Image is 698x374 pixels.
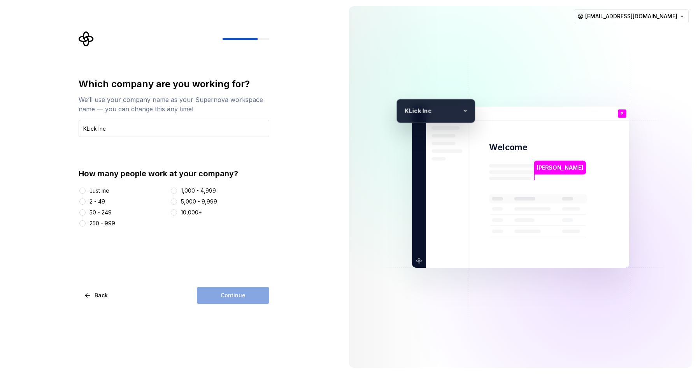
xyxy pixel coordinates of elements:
[79,78,269,90] div: Which company are you working for?
[574,9,689,23] button: [EMAIL_ADDRESS][DOMAIN_NAME]
[95,291,108,299] span: Back
[79,31,94,47] svg: Supernova Logo
[89,187,109,195] div: Just me
[79,287,114,304] button: Back
[537,163,583,172] p: [PERSON_NAME]
[79,95,269,114] div: We’ll use your company name as your Supernova workspace name — you can change this any time!
[181,187,216,195] div: 1,000 - 4,999
[181,198,217,205] div: 5,000 - 9,999
[79,120,269,137] input: Company name
[409,106,459,116] p: Lick Inc
[585,12,677,20] span: [EMAIL_ADDRESS][DOMAIN_NAME]
[489,142,527,153] p: Welcome
[89,219,115,227] div: 250 - 999
[400,106,409,116] p: K
[79,168,269,179] div: How many people work at your company?
[89,209,112,216] div: 50 - 249
[621,111,623,116] p: P
[181,209,202,216] div: 10,000+
[89,198,105,205] div: 2 - 49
